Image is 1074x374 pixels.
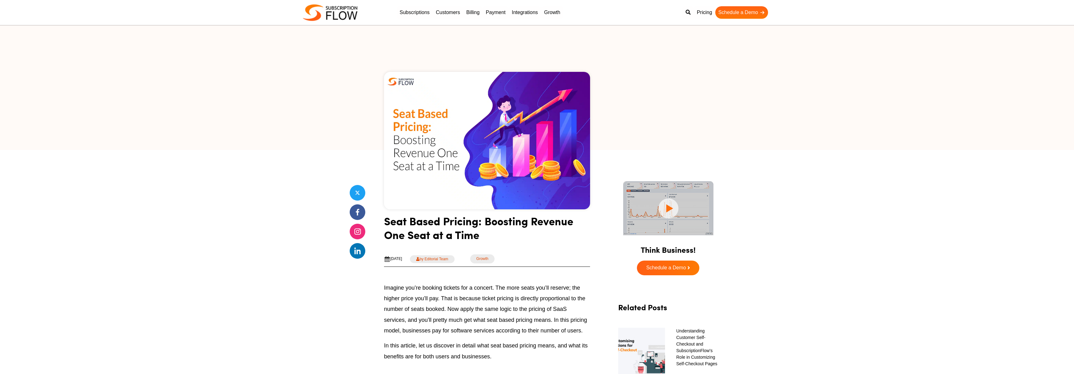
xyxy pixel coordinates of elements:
h1: Seat Based Pricing: Boosting Revenue One Seat at a Time [384,214,590,246]
span: Schedule a Demo [646,265,686,271]
a: Payment [483,6,509,19]
a: Subscriptions [397,6,433,19]
div: [DATE] [384,256,402,262]
a: Billing [463,6,483,19]
p: Imagine you’re booking tickets for a concert. The more seats you’ll reserve; the higher price you... [384,282,590,336]
a: Growth [470,254,495,263]
a: Integrations [509,6,541,19]
img: Seat Based Pricing [384,72,590,209]
img: intro video [623,181,713,235]
a: Pricing [694,6,715,19]
a: Understanding Customer Self-Checkout and SubscriptionFlow’s Role in Customizing Self-Checkout Pages [670,328,718,367]
h2: Related Posts [618,303,718,318]
p: In this article, let us discover in detail what seat based pricing means, and what its benefits a... [384,340,590,362]
img: Subscriptionflow [303,4,357,21]
a: by Editorial Team [410,255,455,263]
a: Customers [433,6,463,19]
a: Schedule a Demo [715,6,768,19]
a: Growth [541,6,564,19]
h2: Think Business! [612,237,724,257]
a: Schedule a Demo [637,261,699,275]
